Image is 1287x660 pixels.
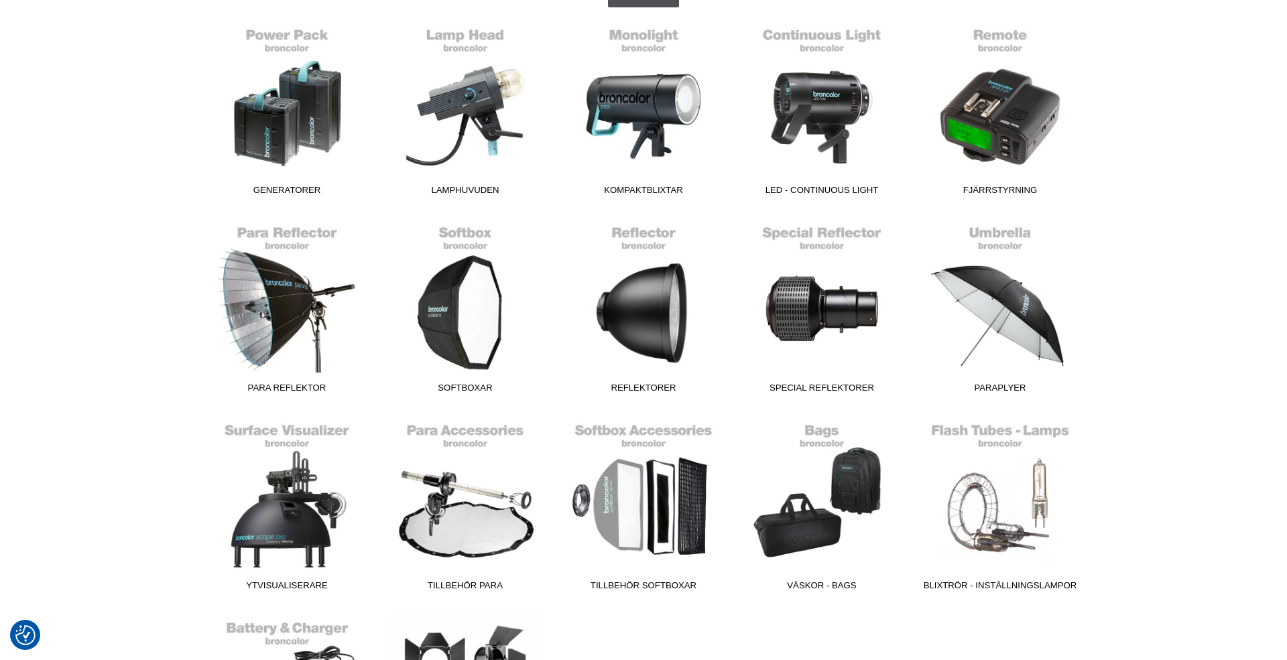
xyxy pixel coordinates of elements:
span: Kompaktblixtar [554,184,733,202]
a: Reflektorer [554,218,733,399]
span: Reflektorer [554,381,733,399]
span: Lamphuvuden [376,184,554,202]
a: Blixtrör - Inställningslampor [911,416,1089,597]
a: Ytvisualiserare [198,416,376,597]
a: Para Reflektor [198,218,376,399]
a: LED - Continuous Light [733,21,911,202]
span: Fjärrstyrning [911,184,1089,202]
span: LED - Continuous Light [733,184,911,202]
a: Special Reflektorer [733,218,911,399]
span: Softboxar [376,381,554,399]
a: Kompaktblixtar [554,21,733,202]
a: Paraplyer [911,218,1089,399]
span: Blixtrör - Inställningslampor [911,579,1089,597]
a: Fjärrstyrning [911,21,1089,202]
span: Tillbehör Softboxar [554,579,733,597]
a: Lamphuvuden [376,21,554,202]
span: Paraplyer [911,381,1089,399]
img: Revisit consent button [15,625,36,645]
span: Tillbehör Para [376,579,554,597]
a: Tillbehör Para [376,416,554,597]
span: Generatorer [198,184,376,202]
a: Generatorer [198,21,376,202]
a: Tillbehör Softboxar [554,416,733,597]
a: Softboxar [376,218,554,399]
span: Väskor - Bags [733,579,911,597]
button: Samtyckesinställningar [15,623,36,647]
span: Special Reflektorer [733,381,911,399]
a: Väskor - Bags [733,416,911,597]
span: Ytvisualiserare [198,579,376,597]
span: Para Reflektor [198,381,376,399]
